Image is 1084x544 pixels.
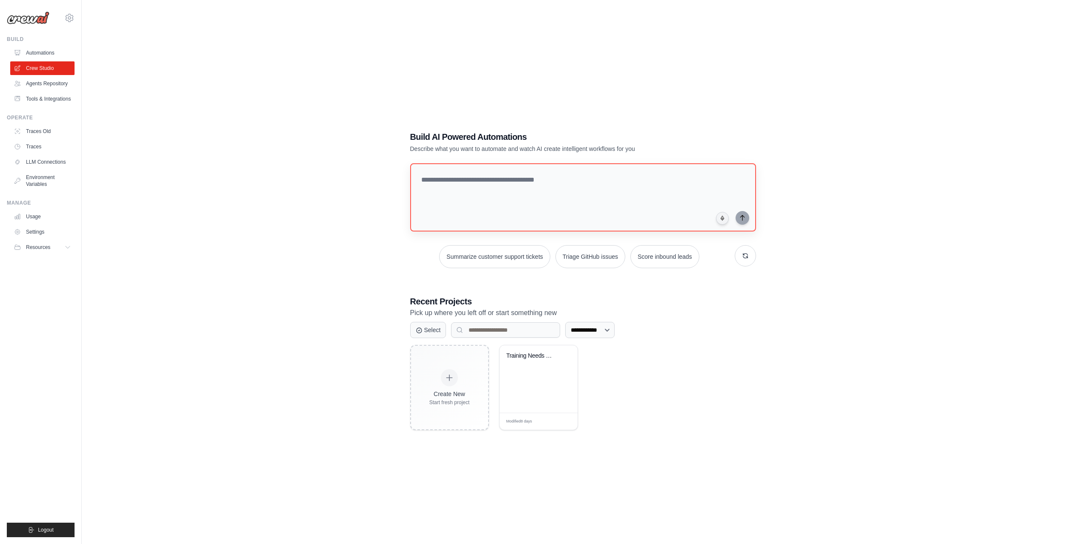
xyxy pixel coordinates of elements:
div: Training Needs Research Automation [506,352,558,360]
a: Tools & Integrations [10,92,75,106]
span: Logout [38,527,54,533]
button: Select [410,322,446,338]
div: Create New [429,390,470,398]
a: LLM Connections [10,155,75,169]
a: Crew Studio [10,61,75,75]
button: Resources [10,240,75,254]
a: Traces [10,140,75,153]
h3: Recent Projects [410,295,756,307]
button: Click to speak your automation idea [716,212,729,225]
div: Build [7,36,75,43]
a: Traces Old [10,124,75,138]
p: Pick up where you left off or start something new [410,307,756,318]
button: Get new suggestions [735,245,756,266]
span: Modified 8 days [506,419,532,425]
span: Edit [557,418,564,425]
img: Logo [7,12,49,24]
a: Usage [10,210,75,223]
a: Environment Variables [10,171,75,191]
div: Manage [7,200,75,206]
div: Operate [7,114,75,121]
h1: Build AI Powered Automations [410,131,696,143]
a: Agents Repository [10,77,75,90]
button: Logout [7,523,75,537]
button: Summarize customer support tickets [439,245,550,268]
div: Start fresh project [429,399,470,406]
a: Automations [10,46,75,60]
button: Score inbound leads [630,245,699,268]
a: Settings [10,225,75,239]
button: Triage GitHub issues [555,245,625,268]
p: Describe what you want to automate and watch AI create intelligent workflows for you [410,145,696,153]
span: Resources [26,244,50,251]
